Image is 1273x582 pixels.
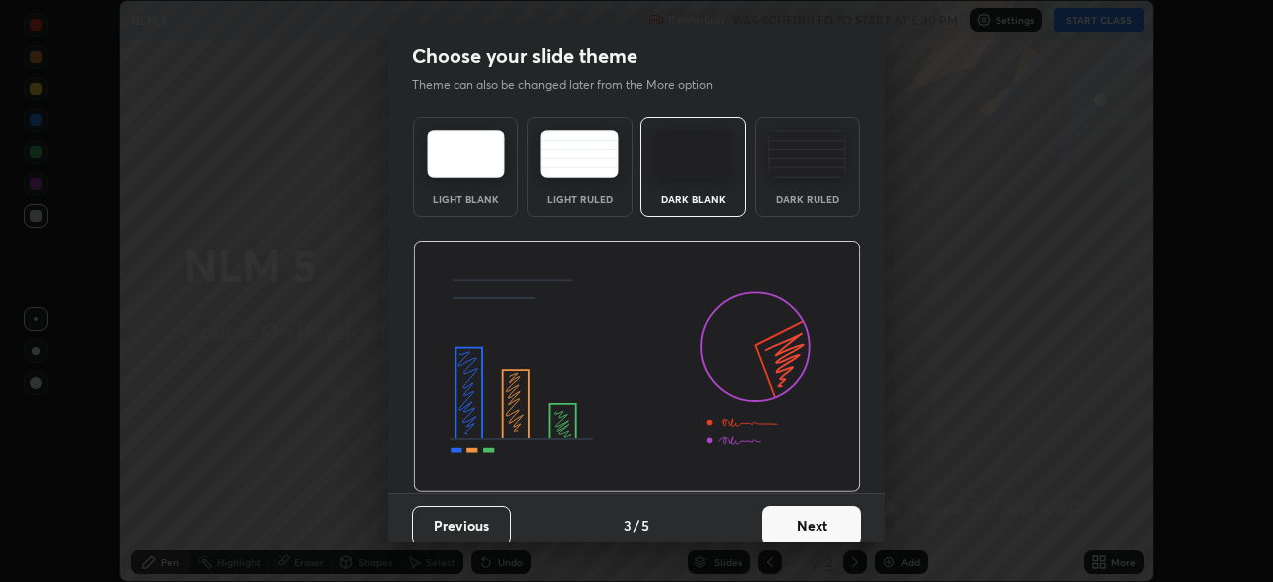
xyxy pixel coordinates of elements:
[540,130,619,178] img: lightRuledTheme.5fabf969.svg
[624,515,632,536] h4: 3
[412,43,637,69] h2: Choose your slide theme
[427,130,505,178] img: lightTheme.e5ed3b09.svg
[412,506,511,546] button: Previous
[413,241,861,493] img: darkThemeBanner.d06ce4a2.svg
[641,515,649,536] h4: 5
[768,194,847,204] div: Dark Ruled
[654,130,733,178] img: darkTheme.f0cc69e5.svg
[768,130,846,178] img: darkRuledTheme.de295e13.svg
[426,194,505,204] div: Light Blank
[412,76,734,94] p: Theme can also be changed later from the More option
[762,506,861,546] button: Next
[653,194,733,204] div: Dark Blank
[540,194,620,204] div: Light Ruled
[634,515,639,536] h4: /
